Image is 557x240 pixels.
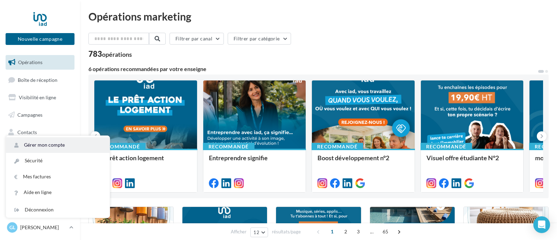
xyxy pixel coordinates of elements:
[102,51,132,57] div: opérations
[209,154,268,162] span: Entreprendre signifie
[170,33,224,45] button: Filtrer par canal
[18,59,42,65] span: Opérations
[88,66,538,72] div: 6 opérations recommandées par votre enseigne
[380,226,391,237] span: 65
[250,227,268,237] button: 12
[6,169,110,185] a: Mes factures
[4,160,76,174] a: Calendrier
[6,137,110,153] a: Gérer mon compte
[231,229,246,235] span: Afficher
[17,112,42,118] span: Campagnes
[88,11,549,22] div: Opérations marketing
[317,154,389,162] span: Boost développement n°2
[4,90,76,105] a: Visibilité en ligne
[6,185,110,200] a: Aide en ligne
[4,108,76,122] a: Campagnes
[9,224,15,231] span: Gl
[4,72,76,87] a: Boîte de réception
[426,154,499,162] span: Visuel offre étudiante N°2
[6,33,74,45] button: Nouvelle campagne
[6,221,74,234] a: Gl [PERSON_NAME]
[4,142,76,157] a: Médiathèque
[327,226,338,237] span: 1
[88,50,132,58] div: 783
[4,125,76,140] a: Contacts
[353,226,364,237] span: 3
[19,94,56,100] span: Visibilité en ligne
[100,154,164,162] span: le prêt action logement
[366,226,377,237] span: ...
[533,216,550,233] div: Open Intercom Messenger
[340,226,351,237] span: 2
[4,55,76,70] a: Opérations
[228,33,291,45] button: Filtrer par catégorie
[253,230,259,235] span: 12
[20,224,66,231] p: [PERSON_NAME]
[6,153,110,169] a: Sécurité
[272,229,301,235] span: résultats/page
[6,202,110,218] div: Déconnexion
[17,129,37,135] span: Contacts
[312,143,363,150] div: Recommandé
[18,77,57,83] span: Boîte de réception
[94,143,146,150] div: Recommandé
[203,143,254,150] div: Recommandé
[421,143,472,150] div: Recommandé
